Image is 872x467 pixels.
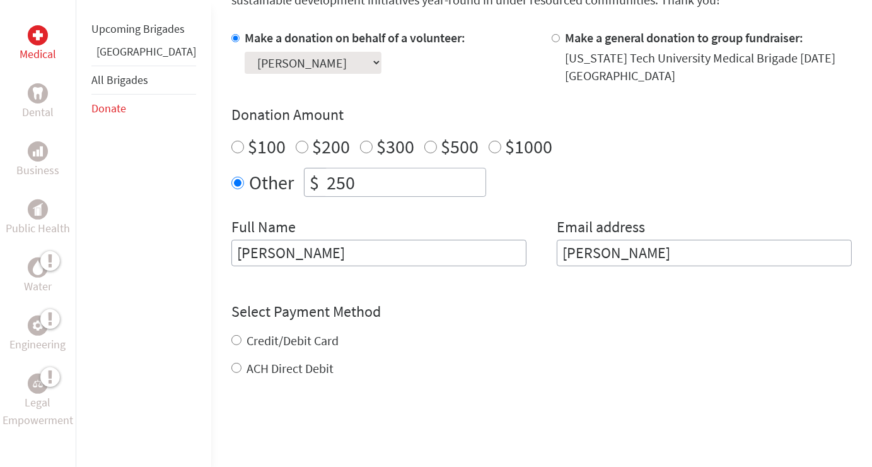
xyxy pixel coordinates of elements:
[22,103,54,121] p: Dental
[33,30,43,40] img: Medical
[231,217,296,240] label: Full Name
[248,134,286,158] label: $100
[24,278,52,295] p: Water
[28,141,48,162] div: Business
[231,105,852,125] h4: Donation Amount
[91,15,196,43] li: Upcoming Brigades
[20,25,56,63] a: MedicalMedical
[6,220,70,237] p: Public Health
[505,134,552,158] label: $1000
[312,134,350,158] label: $200
[245,30,465,45] label: Make a donation on behalf of a volunteer:
[231,403,423,452] iframe: reCAPTCHA
[28,25,48,45] div: Medical
[96,44,196,59] a: [GEOGRAPHIC_DATA]
[441,134,479,158] label: $500
[28,374,48,394] div: Legal Empowerment
[24,257,52,295] a: WaterWater
[3,394,73,429] p: Legal Empowerment
[28,199,48,220] div: Public Health
[28,316,48,336] div: Engineering
[91,21,185,36] a: Upcoming Brigades
[557,217,645,240] label: Email address
[324,168,485,196] input: Enter Amount
[565,49,852,85] div: [US_STATE] Tech University Medical Brigade [DATE] [GEOGRAPHIC_DATA]
[305,168,324,196] div: $
[91,101,126,115] a: Donate
[22,83,54,121] a: DentalDental
[33,321,43,331] img: Engineering
[231,302,852,322] h4: Select Payment Method
[249,168,294,197] label: Other
[91,73,148,87] a: All Brigades
[91,43,196,66] li: Ghana
[231,240,526,266] input: Enter Full Name
[6,199,70,237] a: Public HealthPublic Health
[565,30,803,45] label: Make a general donation to group fundraiser:
[20,45,56,63] p: Medical
[33,380,43,387] img: Legal Empowerment
[28,257,48,278] div: Water
[16,141,59,179] a: BusinessBusiness
[247,360,334,376] label: ACH Direct Debit
[91,66,196,95] li: All Brigades
[10,316,66,353] a: EngineeringEngineering
[33,146,43,157] img: Business
[33,260,43,275] img: Water
[33,87,43,99] img: Dental
[557,240,852,266] input: Your Email
[10,336,66,353] p: Engineering
[376,134,414,158] label: $300
[33,203,43,216] img: Public Health
[16,162,59,179] p: Business
[3,374,73,429] a: Legal EmpowermentLegal Empowerment
[28,83,48,103] div: Dental
[247,333,339,348] label: Credit/Debit Card
[91,95,196,122] li: Donate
